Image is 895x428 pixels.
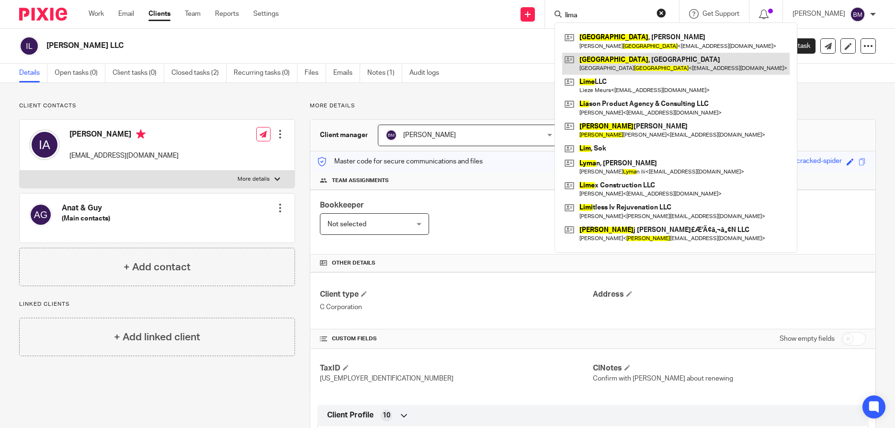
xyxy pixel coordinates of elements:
[89,9,104,19] a: Work
[327,410,374,420] span: Client Profile
[19,301,295,308] p: Linked clients
[320,130,368,140] h3: Client manager
[19,8,67,21] img: Pixie
[702,11,739,17] span: Get Support
[385,129,397,141] img: svg%3E
[19,102,295,110] p: Client contacts
[253,9,279,19] a: Settings
[320,335,593,343] h4: CUSTOM FIELDS
[62,214,110,223] h5: (Main contacts)
[320,201,364,209] span: Bookkeeper
[320,302,593,312] p: C Corporation
[148,9,170,19] a: Clients
[850,7,865,22] img: svg%3E
[118,9,134,19] a: Email
[409,64,446,82] a: Audit logs
[55,64,105,82] a: Open tasks (0)
[114,330,200,345] h4: + Add linked client
[234,64,297,82] a: Recurring tasks (0)
[593,375,733,382] span: Confirm with [PERSON_NAME] about renewing
[780,334,835,344] label: Show empty fields
[29,129,60,160] img: svg%3E
[185,9,201,19] a: Team
[305,64,326,82] a: Files
[320,363,593,373] h4: TaxID
[310,102,876,110] p: More details
[332,177,389,185] span: Team assignments
[383,411,390,420] span: 10
[367,64,402,82] a: Notes (1)
[317,157,483,166] p: Master code for secure communications and files
[124,260,191,275] h4: + Add contact
[328,221,366,228] span: Not selected
[593,289,866,300] h4: Address
[320,375,453,382] span: [US_EMPLOYER_IDENTIFICATION_NUMBER]
[320,289,593,300] h4: Client type
[62,203,110,213] h4: Anat & Guy
[19,64,47,82] a: Details
[564,12,650,20] input: Search
[29,203,52,226] img: svg%3E
[19,36,39,56] img: svg%3E
[403,132,456,139] span: [PERSON_NAME]
[69,129,179,141] h4: [PERSON_NAME]
[113,64,164,82] a: Client tasks (0)
[593,363,866,373] h4: ClNotes
[46,41,606,51] h2: [PERSON_NAME] LLC
[333,64,360,82] a: Emails
[238,175,270,183] p: More details
[215,9,239,19] a: Reports
[332,259,375,267] span: Other details
[793,9,845,19] p: [PERSON_NAME]
[657,8,666,18] button: Clear
[136,129,146,139] i: Primary
[69,151,179,161] p: [EMAIL_ADDRESS][DOMAIN_NAME]
[171,64,227,82] a: Closed tasks (2)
